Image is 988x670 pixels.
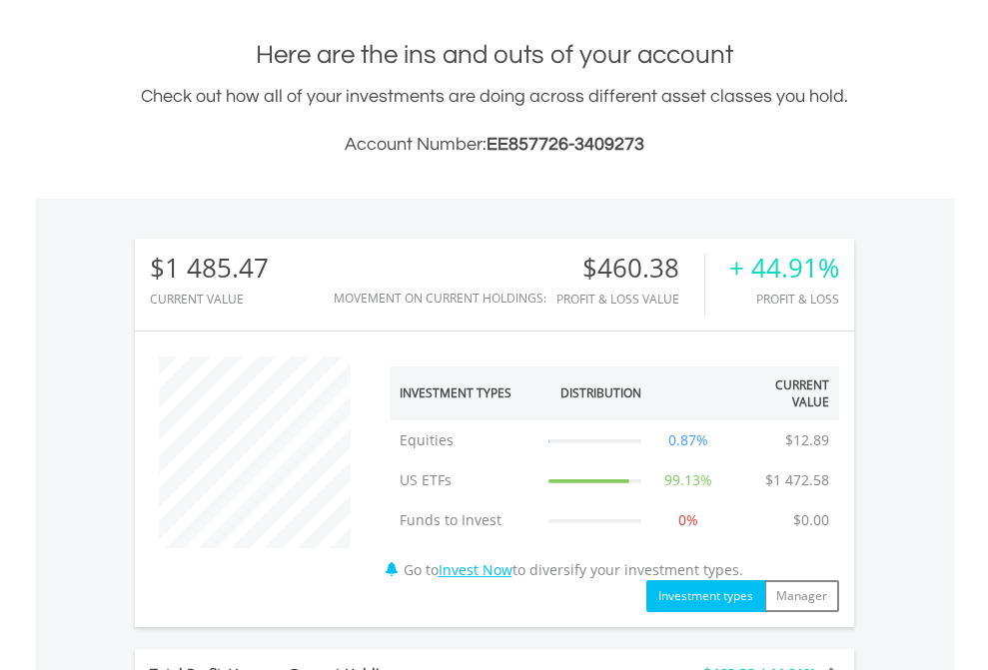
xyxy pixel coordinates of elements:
[651,500,726,540] td: 0%
[764,580,839,612] button: Manager
[150,293,269,306] div: CURRENT VALUE
[135,37,854,73] h1: Here are the ins and outs of your account
[390,420,539,460] td: Equities
[150,254,269,283] div: $1 485.47
[783,500,839,540] td: $0.00
[646,580,765,612] button: Investment types
[390,366,539,420] th: Investment Types
[375,346,854,612] div: Go to to diversify your investment types.
[135,131,854,159] h3: Account Number:
[775,420,839,460] td: $12.89
[390,460,539,500] td: US ETFs
[729,254,839,283] div: + 44.91%
[390,500,539,540] td: Funds to Invest
[556,254,704,283] div: $460.38
[487,135,644,154] span: EE857726-3409273
[556,293,704,306] div: Profit & Loss Value
[726,366,839,420] th: Current Value
[755,460,839,500] td: $1 472.58
[651,420,726,460] td: 0.87%
[135,83,854,159] div: Check out how all of your investments are doing across different asset classes you hold.
[439,560,512,579] a: Invest Now
[729,293,839,306] div: Profit & Loss
[651,460,726,500] td: 99.13%
[560,384,641,401] div: Distribution
[334,292,546,305] div: Movement on Current Holdings:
